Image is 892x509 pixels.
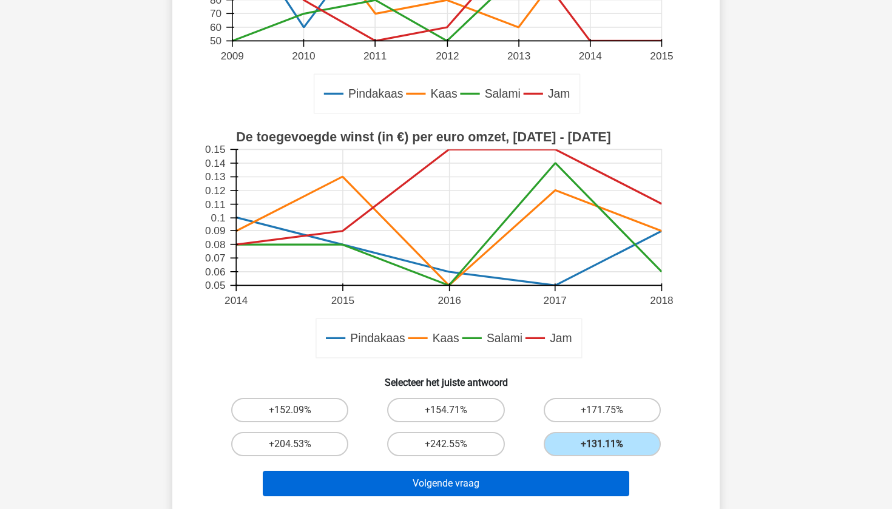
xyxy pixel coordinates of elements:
text: 2014 [225,294,248,306]
text: 0.05 [205,280,225,292]
text: 2017 [544,294,567,306]
text: 0.09 [205,224,225,237]
text: 2013 [507,50,530,62]
h6: Selecteer het juiste antwoord [192,367,700,388]
text: Jam [548,87,570,101]
text: 0.06 [205,266,225,278]
text: Pindakaas [350,332,405,345]
text: 0.13 [205,171,225,183]
text: 2018 [650,294,673,306]
text: Jam [550,332,572,345]
text: Salami [487,332,522,345]
label: +204.53% [231,432,348,456]
text: De toegevoegde winst (in €) per euro omzet, [DATE] - [DATE] [236,130,611,144]
text: 50 [210,35,221,47]
label: +152.09% [231,398,348,422]
text: 0.14 [205,157,226,169]
text: 0.11 [205,198,225,211]
text: 2014 [579,50,603,62]
button: Volgende vraag [263,471,630,496]
text: 2010 [292,50,315,62]
text: 60 [210,21,221,33]
text: 0.07 [205,252,225,264]
text: 2015 [331,294,354,306]
text: 2015 [650,50,673,62]
text: 2011 [363,50,387,62]
label: +242.55% [387,432,504,456]
label: +154.71% [387,398,504,422]
text: 0.08 [205,238,225,251]
text: Salami [485,87,521,101]
text: 0.12 [205,184,225,197]
text: 2016 [438,294,461,306]
text: 0.15 [205,144,225,156]
text: 2012 [436,50,459,62]
text: Pindakaas [348,87,403,101]
text: 70 [210,7,221,19]
label: +171.75% [544,398,661,422]
text: Kaas [433,332,459,345]
label: +131.11% [544,432,661,456]
text: Kaas [431,87,458,101]
text: 2009 [221,50,244,62]
text: 0.1 [211,212,226,224]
